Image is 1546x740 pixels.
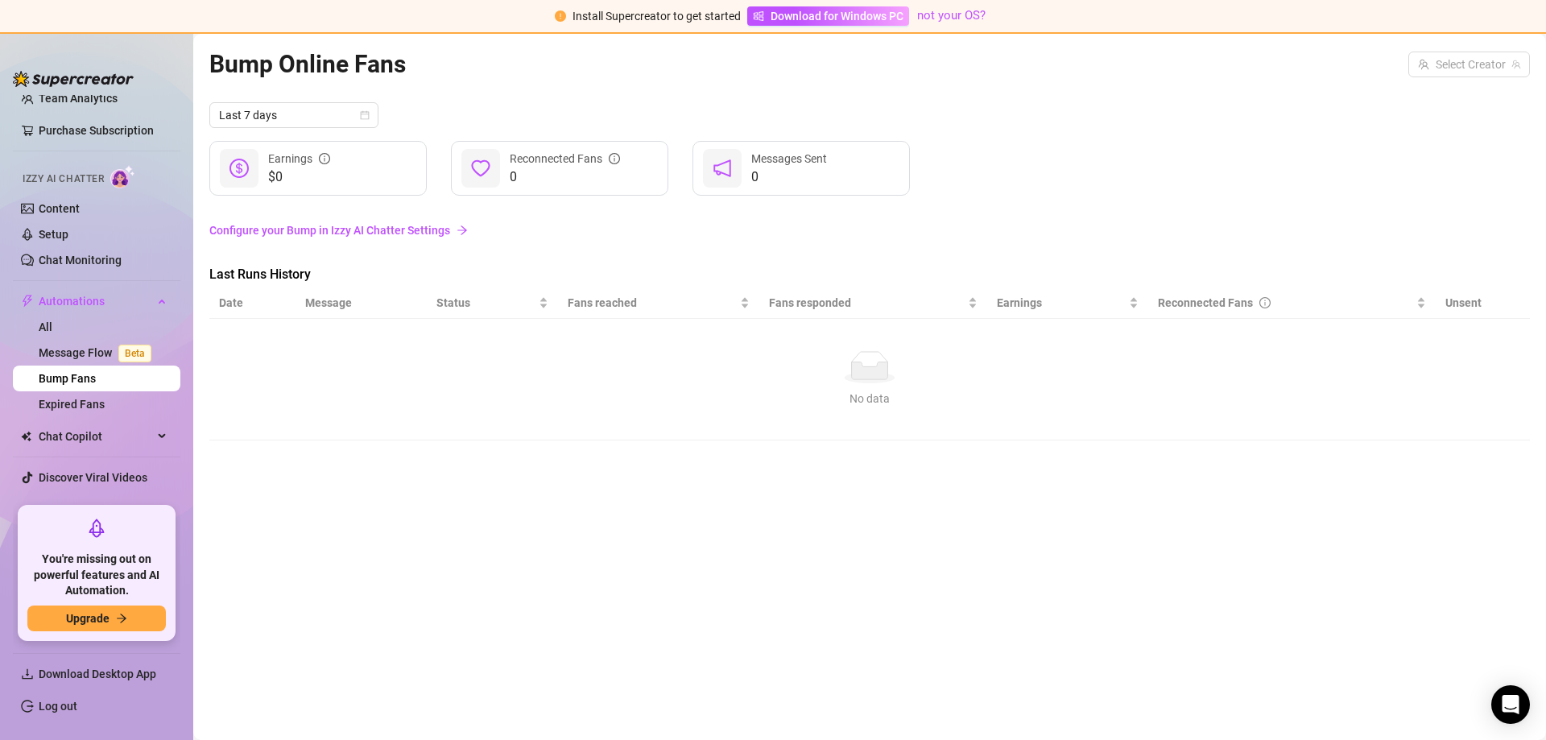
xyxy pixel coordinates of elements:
[21,431,31,442] img: Chat Copilot
[1436,287,1491,319] th: Unsent
[753,10,764,22] span: windows
[457,225,468,236] span: arrow-right
[360,110,370,120] span: calendar
[39,288,153,314] span: Automations
[319,153,330,164] span: info-circle
[769,294,964,312] span: Fans responded
[751,152,827,165] span: Messages Sent
[39,228,68,241] a: Setup
[21,295,34,308] span: thunderbolt
[1259,297,1271,308] span: info-circle
[747,6,909,26] a: Download for Windows PC
[27,606,166,631] button: Upgradearrow-right
[27,552,166,599] span: You're missing out on powerful features and AI Automation.
[917,8,986,23] a: not your OS?
[510,167,620,187] span: 0
[219,103,369,127] span: Last 7 days
[573,10,741,23] span: Install Supercreator to get started
[229,159,249,178] span: dollar
[1158,294,1414,312] div: Reconnected Fans
[568,294,737,312] span: Fans reached
[471,159,490,178] span: heart
[39,92,118,105] a: Team Analytics
[87,519,106,538] span: rocket
[209,215,1530,246] a: Configure your Bump in Izzy AI Chatter Settingsarrow-right
[510,150,620,167] div: Reconnected Fans
[118,345,151,362] span: Beta
[713,159,732,178] span: notification
[436,294,535,312] span: Status
[1491,685,1530,724] div: Open Intercom Messenger
[23,172,104,187] span: Izzy AI Chatter
[209,265,480,284] span: Last Runs History
[759,287,986,319] th: Fans responded
[209,45,406,83] article: Bump Online Fans
[39,118,167,143] a: Purchase Subscription
[66,612,110,625] span: Upgrade
[268,150,330,167] div: Earnings
[609,153,620,164] span: info-circle
[13,71,134,87] img: logo-BBDzfeDw.svg
[39,372,96,385] a: Bump Fans
[296,287,427,319] th: Message
[771,7,903,25] span: Download for Windows PC
[1511,60,1521,69] span: team
[39,202,80,215] a: Content
[110,165,135,188] img: AI Chatter
[209,221,1530,239] a: Configure your Bump in Izzy AI Chatter Settings
[225,390,1514,407] div: No data
[116,613,127,624] span: arrow-right
[39,424,153,449] span: Chat Copilot
[39,346,158,359] a: Message FlowBeta
[427,287,558,319] th: Status
[39,471,147,484] a: Discover Viral Videos
[39,398,105,411] a: Expired Fans
[997,294,1126,312] span: Earnings
[558,287,759,319] th: Fans reached
[209,287,296,319] th: Date
[39,320,52,333] a: All
[39,254,122,267] a: Chat Monitoring
[39,668,156,680] span: Download Desktop App
[21,668,34,680] span: download
[39,700,77,713] a: Log out
[555,10,566,22] span: exclamation-circle
[751,167,827,187] span: 0
[987,287,1148,319] th: Earnings
[268,167,330,187] span: $0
